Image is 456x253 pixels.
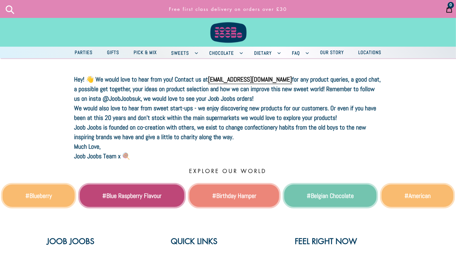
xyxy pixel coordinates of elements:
img: Joob Joobs [206,3,251,44]
b: Joob Joobs Team x 🍭 [74,152,130,160]
span: Gifts [104,48,122,56]
span: Parties [71,48,96,56]
b: Joob Joobs is founded on co-creation with others, we exist to change confectionery habits from th... [74,123,366,141]
span: Dietary [251,49,275,57]
a: #Blueberry [25,192,52,200]
a: #Blue Raspberry Flavour [102,192,162,200]
p: Joob Joobs [47,237,131,247]
span: Pick & Mix [130,48,160,56]
a: #Belgian Chocolate [307,192,354,200]
a: #Birthday Hamper [212,192,256,200]
button: Sweets [165,47,201,58]
p: Feel Right Now [295,237,357,247]
span: Our Story [317,48,347,56]
b: Hey! 👋 We would love to hear from you! Contact us at for any product queries, a good chat, a poss... [74,75,381,103]
b: We would also love to hear from sweet start-ups - we enjoy discovering new products for our custo... [74,104,377,122]
span: 0 [450,3,452,7]
button: Dietary [248,47,284,58]
a: 0 [443,1,456,17]
a: Gifts [101,48,126,57]
p: Free first class delivery on orders over £30 [103,3,353,15]
a: Free first class delivery on orders over £30 [100,3,356,15]
a: #American [404,192,431,200]
a: Parties [68,48,99,57]
button: FAQ [286,47,312,58]
a: Our Story [314,48,350,57]
span: Locations [355,48,385,56]
b: Much Love, [74,142,101,151]
a: Locations [352,48,388,57]
a: [EMAIL_ADDRESS][DOMAIN_NAME] [208,75,292,84]
span: FAQ [289,49,303,57]
span: Chocolate [206,49,237,57]
button: Chocolate [203,47,246,58]
a: Pick & Mix [127,48,163,57]
span: Sweets [168,49,192,57]
p: Quick links [171,237,285,247]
